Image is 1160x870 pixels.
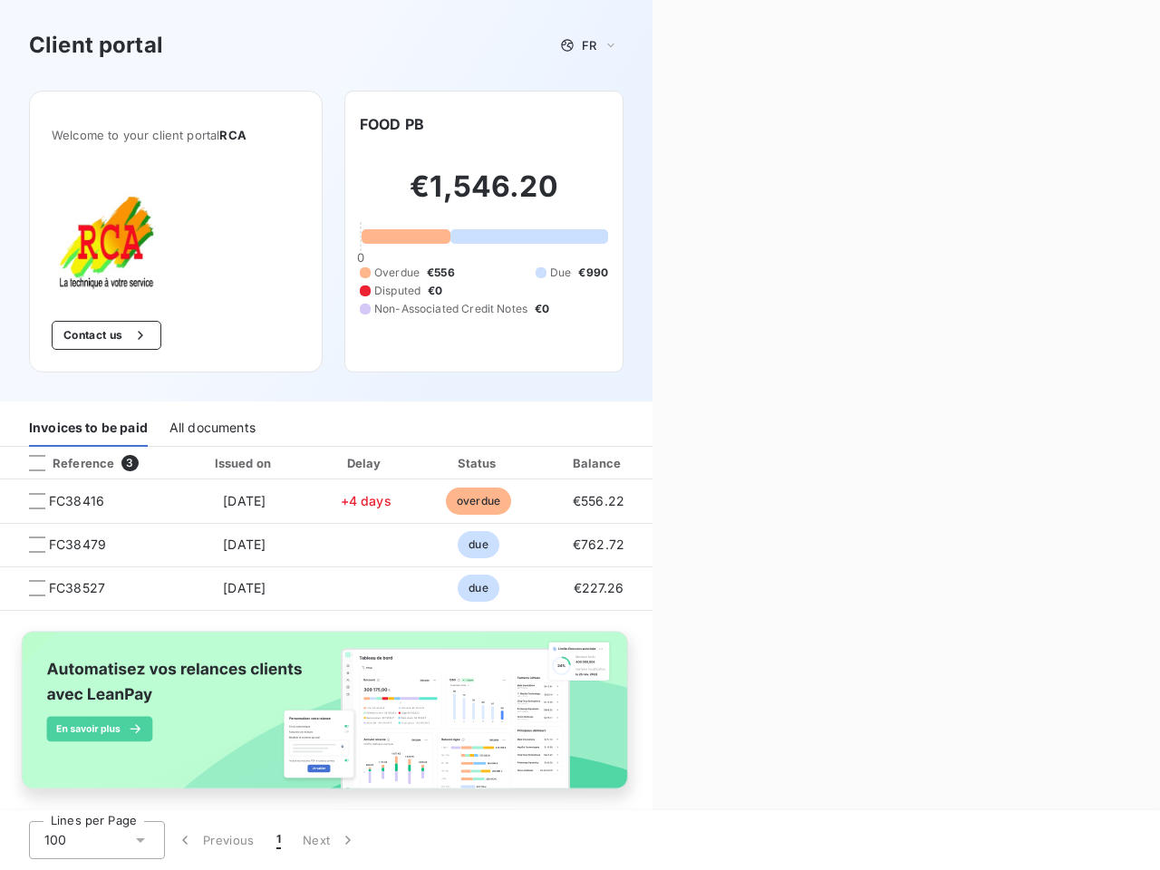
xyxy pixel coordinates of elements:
div: Issued on [182,454,307,472]
div: Delay [314,454,418,472]
span: FC38527 [49,579,105,597]
span: +4 days [341,493,391,508]
button: Next [292,821,368,859]
span: [DATE] [223,493,266,508]
div: All documents [169,409,256,447]
button: Contact us [52,321,161,350]
span: Welcome to your client portal [52,128,300,142]
span: 1 [276,831,281,849]
span: overdue [446,488,511,515]
div: Invoices to be paid [29,409,148,447]
span: Disputed [374,283,420,299]
span: FR [582,38,596,53]
span: Due [550,265,571,281]
h2: €1,546.20 [360,169,608,223]
span: €556.22 [573,493,624,508]
span: due [458,575,498,602]
span: [DATE] [223,580,266,595]
span: €227.26 [574,580,624,595]
span: Overdue [374,265,420,281]
img: banner [7,622,645,816]
span: FC38416 [49,492,104,510]
h3: Client portal [29,29,163,62]
div: Status [425,454,533,472]
span: 100 [44,831,66,849]
span: €0 [428,283,442,299]
span: €0 [535,301,549,317]
h6: FOOD PB [360,113,424,135]
span: €990 [578,265,608,281]
button: Previous [165,821,266,859]
button: 1 [266,821,292,859]
span: 3 [121,455,138,471]
span: 0 [357,250,364,265]
img: Company logo [52,186,168,292]
span: Non-Associated Credit Notes [374,301,527,317]
span: €762.72 [573,536,624,552]
span: [DATE] [223,536,266,552]
span: due [458,531,498,558]
div: Reference [14,455,114,471]
span: €556 [427,265,455,281]
span: FC38479 [49,536,106,554]
span: RCA [219,128,246,142]
div: Balance [540,454,658,472]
